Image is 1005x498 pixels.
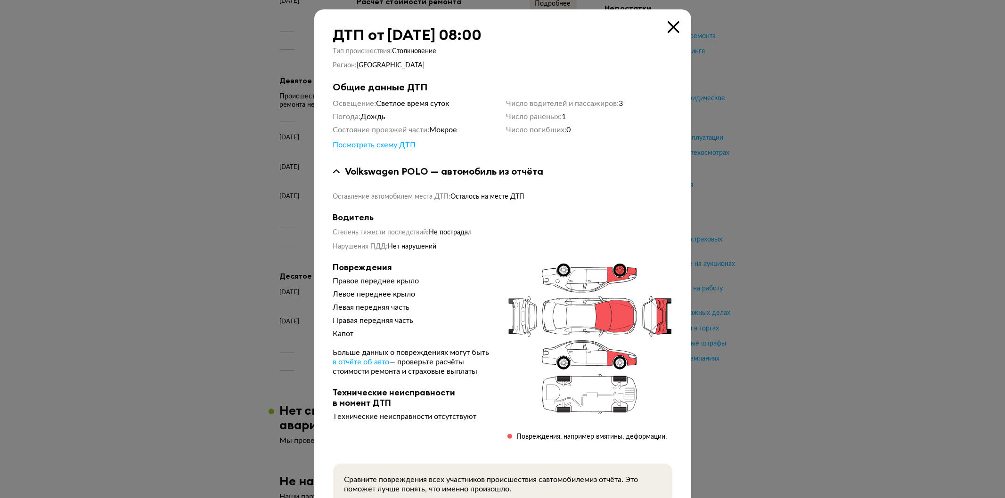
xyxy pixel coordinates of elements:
div: Повреждения, например вмятины, деформации. [517,433,667,441]
span: 1 [562,113,566,120]
span: Нет нарушений [388,243,437,250]
div: Тип происшествия : [333,47,672,56]
div: Больше данных о повреждениях могут быть — проверьте расчёты стоимости ремонта и страховые выплаты [333,348,492,376]
div: Повреждения [333,262,492,273]
div: Число водителей и пассажиров : [507,99,672,108]
span: Осталось на месте ДТП [451,193,525,200]
div: Volkswagen POLO — автомобиль из отчёта [345,165,544,177]
div: Нарушения ПДД : [333,242,672,251]
div: Капот [333,329,492,338]
span: [GEOGRAPHIC_DATA] [357,62,425,69]
a: в отчёте об авто [333,357,390,367]
div: Освещение : [333,99,507,108]
div: Сравните повреждения всех участников происшествия с автомобилем из отчёта. Это поможет лучше поня... [344,475,661,494]
div: Левое переднее крыло [333,289,492,299]
div: Общие данные ДТП [333,81,672,93]
div: Погода : [333,112,507,121]
div: Правое переднее крыло [333,276,492,286]
span: 3 [619,100,623,107]
span: в отчёте об авто [333,358,390,366]
span: Светлое время суток [376,100,449,107]
div: Число погибших : [507,125,672,135]
span: Дождь [361,113,386,120]
div: Посмотреть схему ДТП [333,140,416,150]
div: Технические неисправности в момент ДТП [333,387,492,408]
div: Технические неисправности отсутствуют [333,412,492,421]
div: ДТП от [DATE] 08:00 [333,26,672,43]
div: Степень тяжести последствий : [333,228,672,237]
div: Оставление автомобилем места ДТП : [333,193,672,201]
div: Водитель [333,212,672,225]
div: Левая передняя часть [333,303,492,312]
div: Правая передняя часть [333,316,492,325]
span: Не пострадал [429,229,472,236]
div: Состояние проезжей части : [333,125,507,135]
span: Столкновение [392,48,437,55]
div: Регион : [333,61,672,70]
div: Число раненых : [507,112,672,121]
span: Мокрое [430,126,458,134]
span: 0 [567,126,571,134]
